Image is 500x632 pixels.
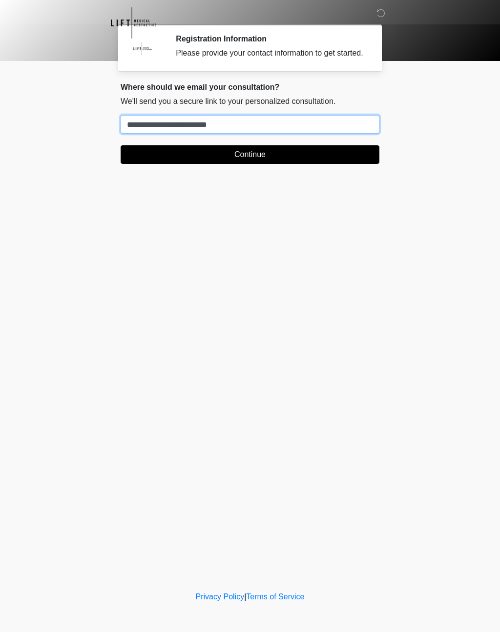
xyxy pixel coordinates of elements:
a: | [244,592,246,601]
a: Terms of Service [246,592,304,601]
img: Lift Medical Aesthetics Logo [111,7,156,39]
p: We'll send you a secure link to your personalized consultation. [121,96,379,107]
img: Agent Avatar [128,34,157,63]
a: Privacy Policy [196,592,245,601]
h2: Where should we email your consultation? [121,82,379,92]
div: Please provide your contact information to get started. [176,47,365,59]
button: Continue [121,145,379,164]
